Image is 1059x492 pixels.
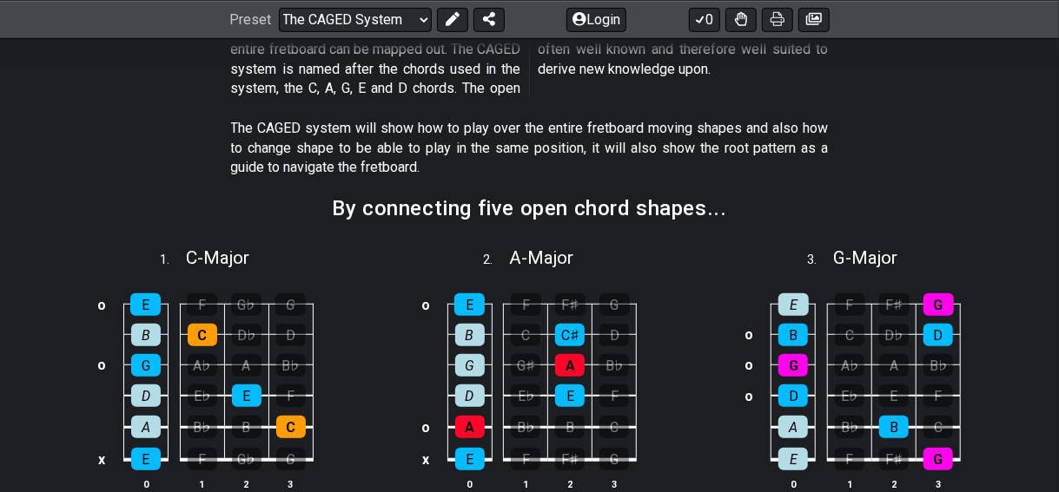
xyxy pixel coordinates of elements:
div: G [599,293,630,316]
div: F [835,293,865,316]
span: 2 . [483,251,509,270]
div: G [455,354,485,377]
div: F♯ [879,448,909,470]
div: C [188,324,217,346]
div: F [511,448,540,470]
span: 1 . [160,251,186,270]
div: G♭ [231,293,261,316]
div: A [232,354,261,377]
div: D♭ [232,324,261,346]
div: F♯ [555,448,585,470]
h2: By connecting five open chord shapes... [332,199,726,218]
div: A [879,354,909,377]
td: o [738,350,759,380]
div: B [131,324,161,346]
div: G [923,448,953,470]
button: Share Preset [473,7,505,31]
div: G♯ [511,354,540,377]
div: A [131,416,161,438]
div: D [778,384,808,407]
div: F♯ [555,293,586,316]
div: E [555,384,585,407]
div: G [276,448,306,470]
div: E [454,293,485,316]
div: B♭ [599,354,629,377]
div: B♭ [835,416,864,438]
div: E [778,448,808,470]
div: F♯ [879,293,910,316]
div: A [455,416,485,438]
span: G - Major [833,247,897,268]
div: G♭ [232,448,261,470]
div: G [599,448,629,470]
span: C - Major [186,247,249,268]
div: D [599,324,629,346]
div: E [232,384,261,407]
td: x [91,443,112,476]
div: C [835,324,864,346]
div: C [511,324,540,346]
div: D♭ [879,324,909,346]
div: E [778,293,809,316]
td: x [415,443,436,476]
div: B [778,324,808,346]
div: F [835,448,864,470]
button: Toggle Dexterity for all fretkits [725,7,757,31]
div: F [188,448,217,470]
div: B [455,324,485,346]
div: D [455,384,485,407]
div: C [276,416,306,438]
div: E [131,448,161,470]
div: F [187,293,217,316]
div: B♭ [188,416,217,438]
div: B [879,416,909,438]
button: Login [566,7,626,31]
p: By connecting five open chord shapes the entire fretboard can be mapped out. The CAGED system is ... [231,21,829,99]
div: E [879,384,909,407]
td: o [91,290,112,320]
button: Create image [798,7,830,31]
td: o [738,380,759,411]
div: F [599,384,629,407]
button: Print [762,7,793,31]
td: o [91,350,112,380]
div: G [923,293,954,316]
div: A♭ [835,354,864,377]
button: Edit Preset [437,7,468,31]
div: D [276,324,306,346]
div: B♭ [276,354,306,377]
div: B [555,416,585,438]
div: A♭ [188,354,217,377]
div: B♭ [923,354,953,377]
div: C [599,416,629,438]
span: 3 . [807,251,833,270]
div: B♭ [511,416,540,438]
div: E [130,293,161,316]
div: D [923,324,953,346]
span: Preset [230,11,272,28]
div: A [555,354,585,377]
span: A - Major [509,247,573,268]
div: F [923,384,953,407]
div: F [511,293,541,316]
td: o [738,319,759,350]
select: Preset [279,7,432,31]
div: F [276,384,306,407]
div: E♭ [835,384,864,407]
div: G [778,354,808,377]
div: E [455,448,485,470]
p: The CAGED system will show how to play over the entire fretboard moving shapes and also how to ch... [231,119,829,177]
button: 0 [689,7,720,31]
div: B [232,416,261,438]
div: G [275,293,306,316]
td: o [415,411,436,443]
div: G [131,354,161,377]
div: C♯ [555,324,585,346]
div: E♭ [188,384,217,407]
div: E♭ [511,384,540,407]
td: o [415,290,436,320]
div: D [131,384,161,407]
div: A [778,416,808,438]
div: C [923,416,953,438]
